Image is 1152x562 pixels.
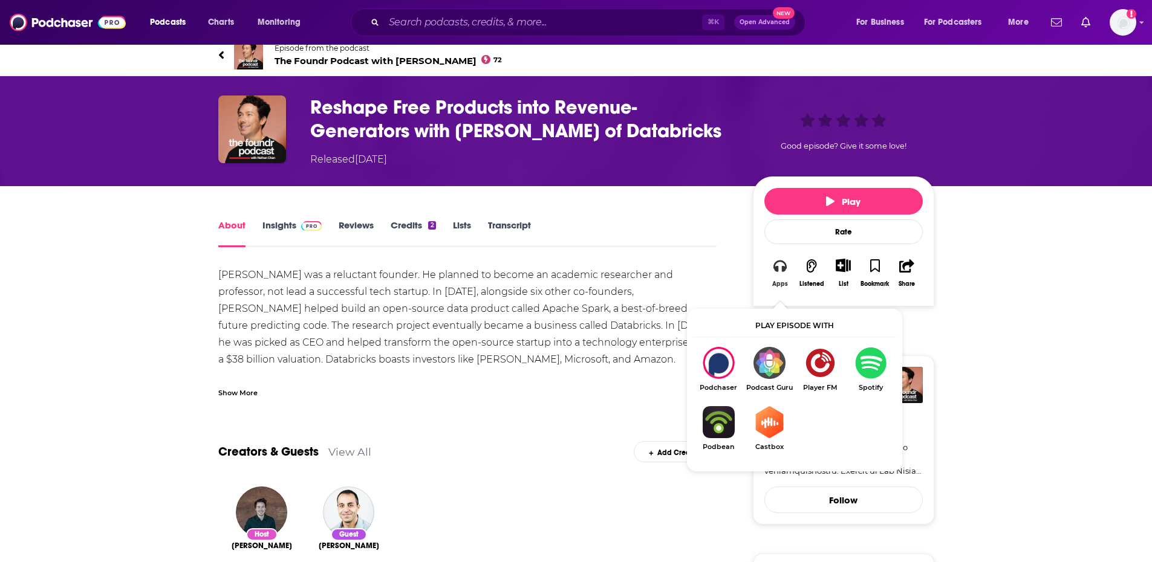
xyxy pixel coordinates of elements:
img: The Foundr Podcast with Nathan Chan [887,367,923,403]
span: ⌘ K [702,15,724,30]
span: [PERSON_NAME] [232,541,292,551]
a: Creators & Guests [218,444,319,459]
button: Play [764,188,923,215]
a: The Foundr Podcast with Nathan ChanEpisode from the podcastThe Foundr Podcast with [PERSON_NAME]72 [218,40,934,69]
span: Episode from the podcast [275,44,503,53]
span: New [773,7,795,19]
button: Follow [764,486,923,513]
div: Reshape Free Products into Revenue-Generators with Ali Ghosdi of Databricks on Podchaser [693,347,744,392]
button: Listened [796,251,827,295]
span: Charts [208,14,234,31]
a: About [218,219,246,247]
div: 2 [428,221,435,230]
button: open menu [249,13,316,32]
button: open menu [916,13,1000,32]
div: Play episode with [693,315,896,337]
a: Nathan Chan [232,541,292,551]
div: Rate [764,219,923,244]
button: open menu [848,13,919,32]
span: 72 [493,57,502,63]
span: Monitoring [258,14,301,31]
a: View All [328,445,371,458]
div: Host [246,528,278,541]
img: Nathan Chan [236,486,287,538]
span: Player FM [795,384,845,392]
a: CastboxCastbox [744,406,795,451]
span: For Podcasters [924,14,982,31]
div: Listened [799,280,824,288]
a: SpotifySpotify [845,347,896,392]
span: Logged in as inkhouseNYC [1110,9,1136,36]
button: Apps [764,251,796,295]
a: PodbeanPodbean [693,406,744,451]
a: Reviews [339,219,374,247]
img: Reshape Free Products into Revenue-Generators with Ali Ghosdi of Databricks [218,95,286,163]
button: Show More Button [831,259,856,272]
span: Play [826,196,861,207]
a: InsightsPodchaser Pro [262,219,322,247]
span: Podchaser [693,384,744,392]
span: The Foundr Podcast with [PERSON_NAME] [275,55,503,66]
a: Show notifications dropdown [1076,12,1095,33]
div: Guest [331,528,367,541]
span: Podcasts [150,14,186,31]
span: Podbean [693,443,744,451]
a: Player FMPlayer FM [795,347,845,392]
span: Spotify [845,384,896,392]
img: The Foundr Podcast with Nathan Chan [234,40,263,69]
a: Ali Ghodsi [319,541,379,551]
div: Search podcasts, credits, & more... [362,8,817,36]
button: open menu [142,13,201,32]
img: Podchaser Pro [301,221,322,231]
a: Podcast GuruPodcast Guru [744,347,795,392]
div: Show More ButtonList [827,251,859,295]
button: Open AdvancedNew [734,15,795,30]
a: Credits2 [391,219,435,247]
span: Castbox [744,443,795,451]
div: Apps [772,280,788,288]
div: Released [DATE] [310,152,387,167]
button: open menu [1000,13,1044,32]
span: [PERSON_NAME] [319,541,379,551]
div: Share [899,280,915,288]
button: Show profile menu [1110,9,1136,36]
span: Good episode? Give it some love! [781,141,906,150]
span: Open Advanced [740,19,790,25]
div: Bookmark [861,280,889,288]
span: For Business [856,14,904,31]
button: Bookmark [859,251,891,295]
button: Share [891,251,922,295]
input: Search podcasts, credits, & more... [384,13,702,32]
h1: Reshape Free Products into Revenue-Generators with Ali Ghosdi of Databricks [310,95,734,143]
div: List [839,280,848,288]
div: Add Creators [634,441,717,462]
img: Ali Ghodsi [323,486,374,538]
svg: Add a profile image [1127,9,1136,19]
a: Transcript [488,219,531,247]
a: Show notifications dropdown [1046,12,1067,33]
span: Podcast Guru [744,384,795,392]
span: More [1008,14,1029,31]
a: Charts [200,13,241,32]
a: Lists [453,219,471,247]
img: User Profile [1110,9,1136,36]
img: Podchaser - Follow, Share and Rate Podcasts [10,11,126,34]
